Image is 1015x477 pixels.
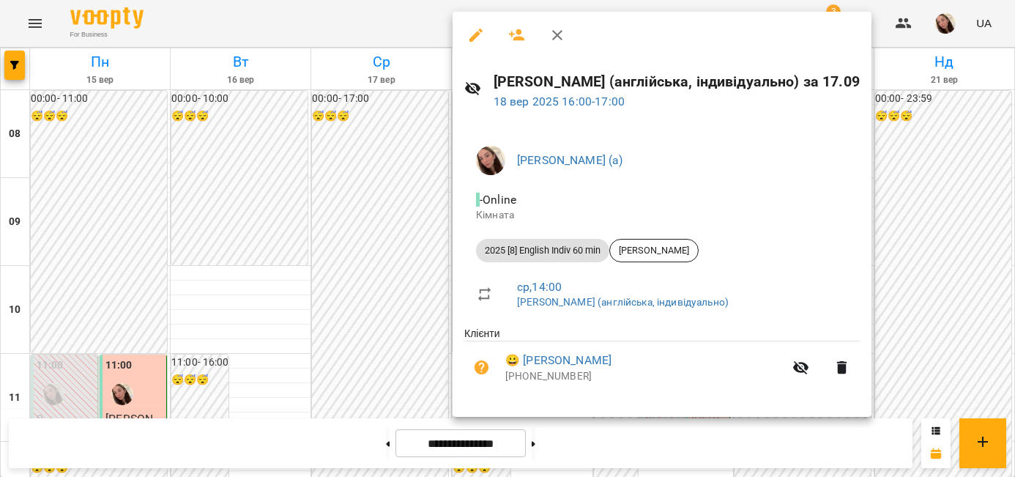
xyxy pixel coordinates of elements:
img: 8e00ca0478d43912be51e9823101c125.jpg [476,146,505,175]
a: ср , 14:00 [517,280,562,294]
a: [PERSON_NAME] (а) [517,153,623,167]
a: 18 вер 2025 16:00-17:00 [494,95,625,108]
a: [PERSON_NAME] (англійська, індивідуально) [517,296,729,308]
h6: [PERSON_NAME] (англійська, індивідуально) за 17.09 [494,70,860,93]
span: [PERSON_NAME] [610,244,698,257]
ul: Клієнти [464,326,860,399]
p: [PHONE_NUMBER] [505,369,784,384]
button: Візит ще не сплачено. Додати оплату? [464,350,499,385]
div: [PERSON_NAME] [609,239,699,262]
span: - Online [476,193,519,207]
a: 😀 [PERSON_NAME] [505,352,611,369]
p: Кімната [476,208,848,223]
span: 2025 [8] English Indiv 60 min [476,244,609,257]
